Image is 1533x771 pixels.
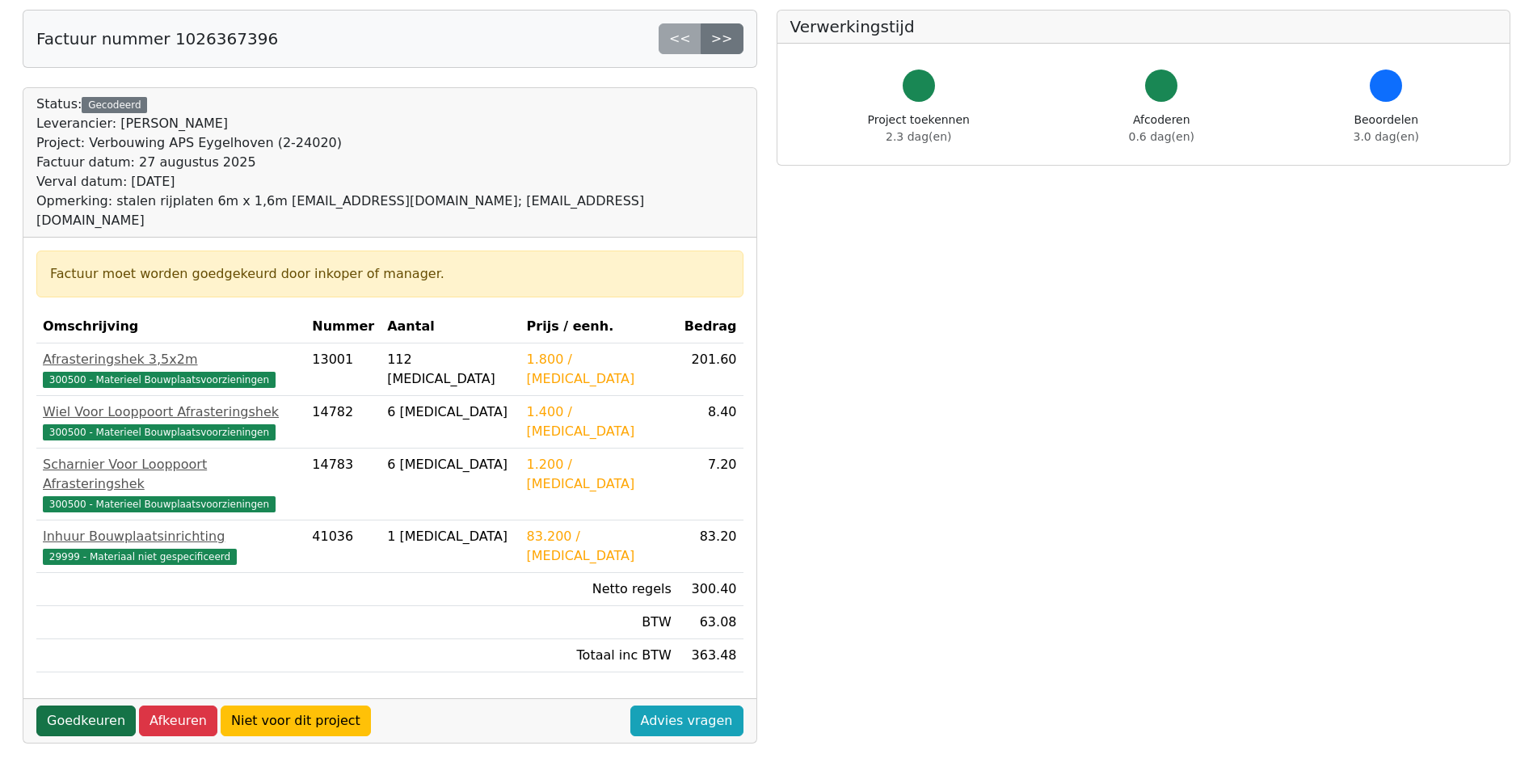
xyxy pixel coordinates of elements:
span: 300500 - Materieel Bouwplaatsvoorzieningen [43,372,276,388]
th: Bedrag [678,310,743,343]
div: Factuur datum: 27 augustus 2025 [36,153,743,172]
a: >> [701,23,743,54]
td: Totaal inc BTW [520,639,678,672]
td: 7.20 [678,449,743,520]
td: 13001 [305,343,381,396]
td: 14782 [305,396,381,449]
th: Nummer [305,310,381,343]
th: Aantal [381,310,520,343]
span: 3.0 dag(en) [1354,130,1419,143]
div: Scharnier Voor Looppoort Afrasteringshek [43,455,299,494]
td: 83.20 [678,520,743,573]
div: Afcoderen [1129,112,1194,145]
div: 6 [MEDICAL_DATA] [387,455,513,474]
div: Project toekennen [868,112,970,145]
a: Inhuur Bouwplaatsinrichting29999 - Materiaal niet gespecificeerd [43,527,299,566]
div: Leverancier: [PERSON_NAME] [36,114,743,133]
div: 112 [MEDICAL_DATA] [387,350,513,389]
div: 1 [MEDICAL_DATA] [387,527,513,546]
a: Advies vragen [630,706,743,736]
a: Afkeuren [139,706,217,736]
div: Gecodeerd [82,97,147,113]
a: Afrasteringshek 3,5x2m300500 - Materieel Bouwplaatsvoorzieningen [43,350,299,389]
td: BTW [520,606,678,639]
a: Wiel Voor Looppoort Afrasteringshek300500 - Materieel Bouwplaatsvoorzieningen [43,402,299,441]
td: 8.40 [678,396,743,449]
span: 300500 - Materieel Bouwplaatsvoorzieningen [43,496,276,512]
h5: Verwerkingstijd [790,17,1497,36]
span: 2.3 dag(en) [886,130,951,143]
div: 83.200 / [MEDICAL_DATA] [527,527,672,566]
th: Prijs / eenh. [520,310,678,343]
div: Project: Verbouwing APS Eygelhoven (2-24020) [36,133,743,153]
div: 1.200 / [MEDICAL_DATA] [527,455,672,494]
div: Beoordelen [1354,112,1419,145]
div: Opmerking: stalen rijplaten 6m x 1,6m [EMAIL_ADDRESS][DOMAIN_NAME]; [EMAIL_ADDRESS][DOMAIN_NAME] [36,192,743,230]
td: 41036 [305,520,381,573]
td: 201.60 [678,343,743,396]
td: 300.40 [678,573,743,606]
td: Netto regels [520,573,678,606]
div: Inhuur Bouwplaatsinrichting [43,527,299,546]
td: 63.08 [678,606,743,639]
div: 6 [MEDICAL_DATA] [387,402,513,422]
td: 14783 [305,449,381,520]
div: Afrasteringshek 3,5x2m [43,350,299,369]
div: Status: [36,95,743,230]
div: 1.400 / [MEDICAL_DATA] [527,402,672,441]
div: Factuur moet worden goedgekeurd door inkoper of manager. [50,264,730,284]
th: Omschrijving [36,310,305,343]
div: Wiel Voor Looppoort Afrasteringshek [43,402,299,422]
h5: Factuur nummer 1026367396 [36,29,278,48]
a: Goedkeuren [36,706,136,736]
td: 363.48 [678,639,743,672]
span: 300500 - Materieel Bouwplaatsvoorzieningen [43,424,276,440]
span: 0.6 dag(en) [1129,130,1194,143]
div: Verval datum: [DATE] [36,172,743,192]
a: Niet voor dit project [221,706,371,736]
a: Scharnier Voor Looppoort Afrasteringshek300500 - Materieel Bouwplaatsvoorzieningen [43,455,299,513]
div: 1.800 / [MEDICAL_DATA] [527,350,672,389]
span: 29999 - Materiaal niet gespecificeerd [43,549,237,565]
